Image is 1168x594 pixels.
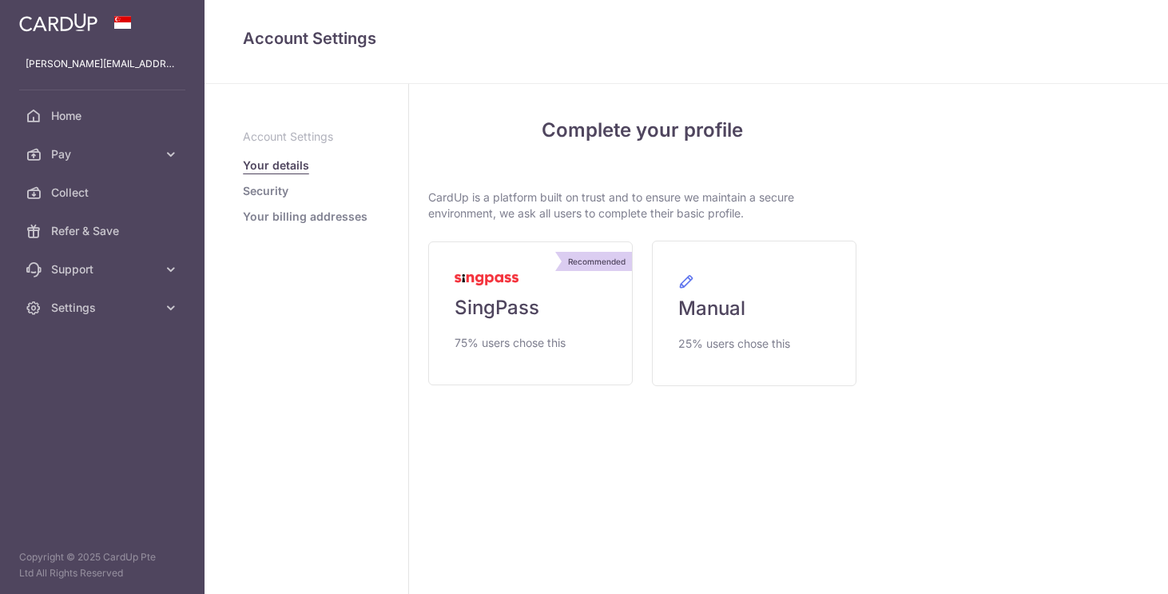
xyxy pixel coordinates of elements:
[562,252,632,271] div: Recommended
[26,56,179,72] p: [PERSON_NAME][EMAIL_ADDRESS][DOMAIN_NAME]
[678,334,790,353] span: 25% users chose this
[455,333,566,353] span: 75% users chose this
[1065,546,1152,586] iframe: Opens a widget where you can find more information
[51,223,157,239] span: Refer & Save
[243,209,367,225] a: Your billing addresses
[428,241,633,385] a: Recommended SingPass 75% users chose this
[51,108,157,124] span: Home
[428,189,856,221] p: CardUp is a platform built on trust and to ensure we maintain a secure environment, we ask all us...
[51,300,157,316] span: Settings
[455,295,539,321] span: SingPass
[678,296,745,321] span: Manual
[652,241,856,386] a: Manual 25% users chose this
[51,185,157,201] span: Collect
[243,183,288,199] a: Security
[51,261,157,277] span: Support
[428,116,856,145] h4: Complete your profile
[19,13,97,32] img: CardUp
[243,26,1130,51] h4: Account Settings
[243,129,370,145] p: Account Settings
[243,157,309,173] a: Your details
[455,274,518,285] img: MyInfoLogo
[51,146,157,162] span: Pay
